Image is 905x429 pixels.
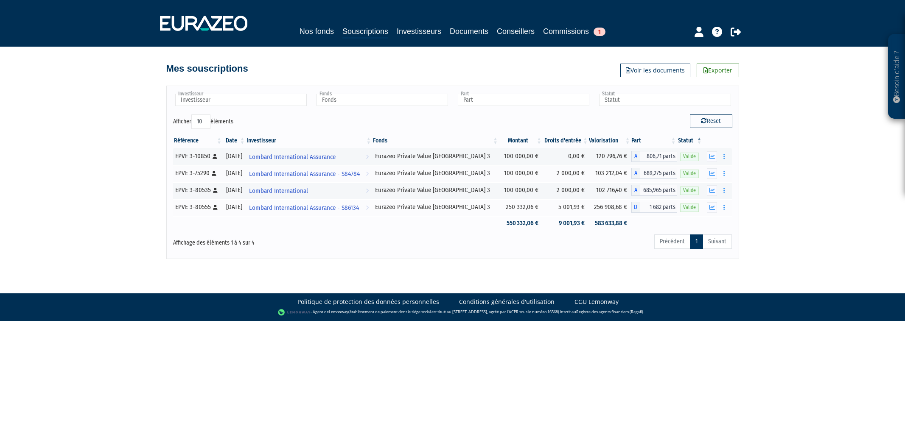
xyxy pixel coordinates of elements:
[543,134,589,148] th: Droits d'entrée: activer pour trier la colonne par ordre croissant
[631,168,677,179] div: A - Eurazeo Private Value Europe 3
[329,309,348,315] a: Lemonway
[631,168,640,179] span: A
[690,114,732,128] button: Reset
[175,152,220,161] div: EPVE 3-10850
[543,199,589,216] td: 5 001,93 €
[375,186,496,195] div: Eurazeo Private Value [GEOGRAPHIC_DATA] 3
[366,149,369,165] i: Voir l'investisseur
[375,203,496,212] div: Eurazeo Private Value [GEOGRAPHIC_DATA] 3
[631,185,640,196] span: A
[246,165,372,182] a: Lombard International Assurance - S84784
[397,25,441,37] a: Investisseurs
[631,151,677,162] div: A - Eurazeo Private Value Europe 3
[543,165,589,182] td: 2 000,00 €
[543,148,589,165] td: 0,00 €
[226,186,243,195] div: [DATE]
[212,171,216,176] i: [Français] Personne physique
[677,134,703,148] th: Statut : activer pour trier la colonne par ordre d&eacute;croissant
[499,148,543,165] td: 100 000,00 €
[249,166,360,182] span: Lombard International Assurance - S84784
[589,216,631,231] td: 583 633,88 €
[499,182,543,199] td: 100 000,00 €
[640,151,677,162] span: 806,71 parts
[589,199,631,216] td: 256 908,68 €
[499,199,543,216] td: 250 332,06 €
[213,205,218,210] i: [Français] Personne physique
[640,185,677,196] span: 685,965 parts
[680,170,699,178] span: Valide
[543,25,605,37] a: Commissions1
[589,182,631,199] td: 102 716,40 €
[160,16,247,31] img: 1732889491-logotype_eurazeo_blanc_rvb.png
[574,298,619,306] a: CGU Lemonway
[680,187,699,195] span: Valide
[297,298,439,306] a: Politique de protection des données personnelles
[589,165,631,182] td: 103 212,04 €
[300,25,334,37] a: Nos fonds
[342,25,388,39] a: Souscriptions
[631,185,677,196] div: A - Eurazeo Private Value Europe 3
[589,148,631,165] td: 120 796,76 €
[499,165,543,182] td: 100 000,00 €
[213,188,218,193] i: [Français] Personne physique
[892,39,902,115] p: Besoin d'aide ?
[375,152,496,161] div: Eurazeo Private Value [GEOGRAPHIC_DATA] 3
[223,134,246,148] th: Date: activer pour trier la colonne par ordre croissant
[278,308,311,317] img: logo-lemonway.png
[175,186,220,195] div: EPVE 3-80535
[499,216,543,231] td: 550 332,06 €
[166,64,248,74] h4: Mes souscriptions
[497,25,535,37] a: Conseillers
[366,183,369,199] i: Voir l'investisseur
[631,134,677,148] th: Part: activer pour trier la colonne par ordre croissant
[499,134,543,148] th: Montant: activer pour trier la colonne par ordre croissant
[450,25,488,37] a: Documents
[543,182,589,199] td: 2 000,00 €
[249,149,336,165] span: Lombard International Assurance
[173,114,233,129] label: Afficher éléments
[249,200,359,216] span: Lombard International Assurance - S86134
[226,203,243,212] div: [DATE]
[680,153,699,161] span: Valide
[366,200,369,216] i: Voir l'investisseur
[8,308,897,317] div: - Agent de (établissement de paiement dont le siège social est situé au [STREET_ADDRESS], agréé p...
[620,64,690,77] a: Voir les documents
[246,182,372,199] a: Lombard International
[175,203,220,212] div: EPVE 3-80555
[631,202,677,213] div: D - Eurazeo Private Value Europe 3
[697,64,739,77] a: Exporter
[543,216,589,231] td: 9 001,93 €
[631,151,640,162] span: A
[366,166,369,182] i: Voir l'investisseur
[631,202,640,213] span: D
[175,169,220,178] div: EPVE 3-75290
[576,309,643,315] a: Registre des agents financiers (Regafi)
[640,202,677,213] span: 1 682 parts
[680,203,699,212] span: Valide
[640,168,677,179] span: 689,275 parts
[173,134,223,148] th: Référence : activer pour trier la colonne par ordre croissant
[459,298,555,306] a: Conditions générales d'utilisation
[375,169,496,178] div: Eurazeo Private Value [GEOGRAPHIC_DATA] 3
[226,152,243,161] div: [DATE]
[213,154,217,159] i: [Français] Personne physique
[191,114,210,129] select: Afficheréléments
[246,199,372,216] a: Lombard International Assurance - S86134
[173,234,399,247] div: Affichage des éléments 1 à 4 sur 4
[249,183,308,199] span: Lombard International
[372,134,499,148] th: Fonds: activer pour trier la colonne par ordre croissant
[226,169,243,178] div: [DATE]
[589,134,631,148] th: Valorisation: activer pour trier la colonne par ordre croissant
[246,134,372,148] th: Investisseur: activer pour trier la colonne par ordre croissant
[690,234,703,249] a: 1
[246,148,372,165] a: Lombard International Assurance
[594,28,605,36] span: 1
